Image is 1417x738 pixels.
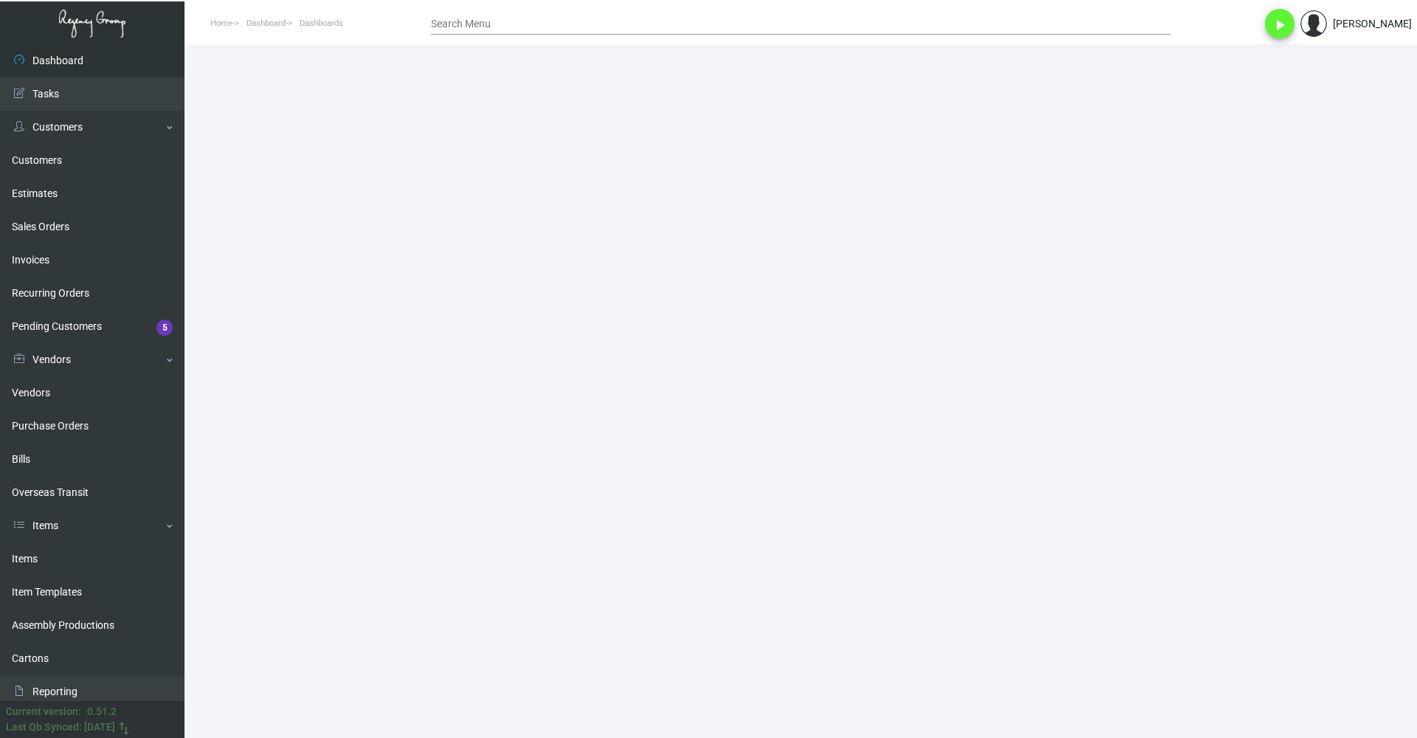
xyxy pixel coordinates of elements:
[246,18,286,28] span: Dashboard
[1333,16,1412,32] div: [PERSON_NAME]
[1271,16,1289,34] i: play_arrow
[300,18,343,28] span: Dashboards
[1265,9,1294,38] button: play_arrow
[210,18,232,28] span: Home
[6,720,115,735] div: Last Qb Synced: [DATE]
[87,704,117,720] div: 0.51.2
[1300,10,1327,37] img: admin@bootstrapmaster.com
[6,704,81,720] div: Current version:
